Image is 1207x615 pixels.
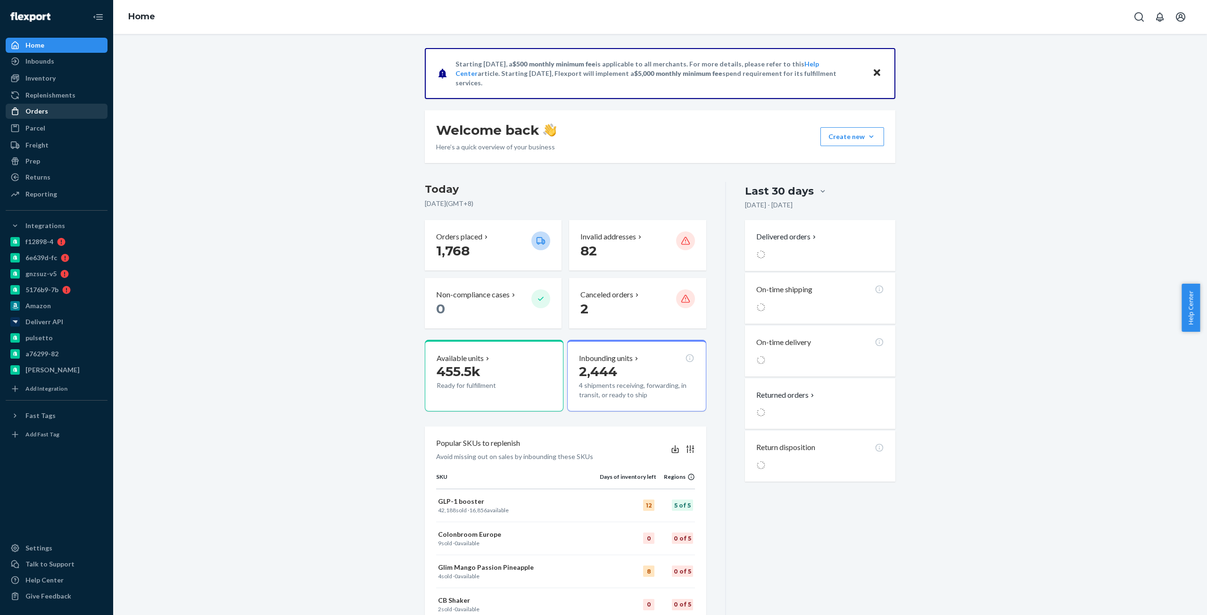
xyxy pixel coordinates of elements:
p: [DATE] - [DATE] [745,200,793,210]
span: 9 [438,540,441,547]
p: Colonbroom Europe [438,530,598,539]
p: sold · available [438,572,598,580]
a: 5176b9-7b [6,282,107,297]
a: Talk to Support [6,557,107,572]
button: Create new [820,127,884,146]
button: Open account menu [1171,8,1190,26]
button: Open Search Box [1130,8,1149,26]
span: 0 [455,606,458,613]
h3: Today [425,182,706,197]
p: CB Shaker [438,596,598,605]
button: Non-compliance cases 0 [425,278,562,328]
div: 5 of 5 [672,500,693,511]
ol: breadcrumbs [121,3,163,31]
p: Here’s a quick overview of your business [436,142,556,152]
span: $5,000 monthly minimum fee [634,69,722,77]
div: 0 [643,599,654,610]
a: Home [128,11,155,22]
div: Prep [25,156,40,166]
span: 0 [455,540,458,547]
div: Amazon [25,301,51,311]
span: 4 [438,573,441,580]
span: $500 monthly minimum fee [513,60,595,68]
span: 2,444 [579,363,617,379]
button: Available units455.5kReady for fulfillment [425,340,563,411]
a: Inventory [6,71,107,86]
h1: Welcome back [436,122,556,139]
div: Add Fast Tag [25,430,59,438]
p: Inbounding units [579,353,633,364]
div: f12898-4 [25,237,53,246]
button: Orders placed 1,768 [425,220,562,271]
span: 16,856 [469,507,487,514]
div: Integrations [25,221,65,230]
p: Non-compliance cases [436,289,510,300]
p: Invalid addresses [580,231,636,242]
a: [PERSON_NAME] [6,362,107,377]
div: 0 of 5 [672,533,693,544]
button: Close Navigation [89,8,107,26]
div: 5176b9-7b [25,285,58,295]
p: Orders placed [436,231,482,242]
div: Add Integration [25,385,67,393]
p: On-time shipping [756,284,812,295]
img: hand-wave emoji [543,123,556,137]
a: Deliverr API [6,314,107,329]
button: Give Feedback [6,589,107,604]
span: 455.5k [437,363,480,379]
div: Fast Tags [25,411,56,420]
div: Talk to Support [25,559,74,569]
div: 0 of 5 [672,566,693,577]
a: 6e639d-fc [6,250,107,265]
button: Integrations [6,218,107,233]
p: Glim Mango Passion Pineapple [438,563,598,572]
a: Settings [6,541,107,556]
a: Add Fast Tag [6,427,107,442]
div: Parcel [25,123,45,133]
a: f12898-4 [6,234,107,249]
p: sold · available [438,506,598,514]
button: Help Center [1182,284,1200,332]
div: Inbounds [25,57,54,66]
div: Replenishments [25,90,75,100]
div: 6e639d-fc [25,253,57,262]
a: Returns [6,170,107,185]
p: Available units [437,353,484,364]
a: Freight [6,138,107,153]
p: sold · available [438,605,598,613]
span: 82 [580,243,597,259]
span: 2 [580,301,588,317]
div: Help Center [25,575,64,585]
th: SKU [436,473,600,489]
div: Returns [25,172,50,182]
button: Delivered orders [756,231,818,242]
div: 12 [643,500,654,511]
div: [PERSON_NAME] [25,365,80,375]
button: Invalid addresses 82 [569,220,706,271]
span: 2 [438,606,441,613]
span: 1,768 [436,243,470,259]
div: Settings [25,543,52,553]
p: sold · available [438,539,598,547]
a: Orders [6,104,107,119]
p: 4 shipments receiving, forwarding, in transit, or ready to ship [579,381,694,400]
div: Last 30 days [745,184,814,198]
div: 8 [643,566,654,577]
a: a76299-82 [6,346,107,361]
span: 0 [455,573,458,580]
a: gnzsuz-v5 [6,266,107,281]
p: Canceled orders [580,289,633,300]
div: Regions [656,473,695,481]
button: Returned orders [756,390,816,401]
a: Home [6,38,107,53]
div: pulsetto [25,333,53,343]
img: Flexport logo [10,12,50,22]
div: Give Feedback [25,591,71,601]
p: Avoid missing out on sales by inbounding these SKUs [436,452,593,461]
div: 0 [643,533,654,544]
div: 0 of 5 [672,599,693,610]
a: pulsetto [6,330,107,345]
a: Replenishments [6,88,107,103]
